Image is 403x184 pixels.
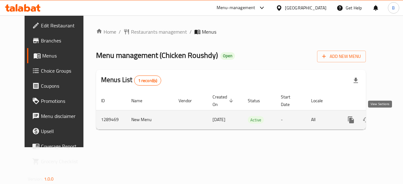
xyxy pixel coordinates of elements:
[213,93,235,108] span: Created On
[27,154,92,169] a: Grocery Checklist
[131,97,150,104] span: Name
[27,124,92,139] a: Upsell
[131,28,187,36] span: Restaurants management
[41,142,87,150] span: Coverage Report
[27,48,92,63] a: Menus
[248,97,268,104] span: Status
[96,110,126,129] td: 1289469
[311,97,331,104] span: Locale
[248,116,264,124] span: Active
[41,112,87,120] span: Menu disclaimer
[134,75,162,86] div: Total records count
[41,127,87,135] span: Upsell
[27,139,92,154] a: Coverage Report
[41,22,87,29] span: Edit Restaurant
[96,28,366,36] nav: breadcrumb
[27,33,92,48] a: Branches
[306,110,338,129] td: All
[119,28,121,36] li: /
[348,73,363,88] div: Export file
[126,110,173,129] td: New Menu
[41,158,87,165] span: Grocery Checklist
[41,97,87,105] span: Promotions
[179,97,200,104] span: Vendor
[276,110,306,129] td: -
[44,175,54,183] span: 1.0.0
[27,63,92,78] a: Choice Groups
[41,67,87,75] span: Choice Groups
[123,28,187,36] a: Restaurants management
[343,112,359,127] button: more
[27,109,92,124] a: Menu disclaimer
[27,78,92,93] a: Coupons
[317,51,366,62] button: Add New Menu
[134,78,161,84] span: 1 record(s)
[281,93,298,108] span: Start Date
[42,52,87,59] span: Menus
[392,4,395,11] span: B
[190,28,192,36] li: /
[220,53,235,59] span: Open
[220,52,235,60] div: Open
[285,4,326,11] div: [GEOGRAPHIC_DATA]
[217,4,255,12] div: Menu-management
[202,28,216,36] span: Menus
[41,82,87,90] span: Coupons
[96,28,116,36] a: Home
[28,175,43,183] span: Version:
[101,97,113,104] span: ID
[322,53,361,60] span: Add New Menu
[27,18,92,33] a: Edit Restaurant
[27,93,92,109] a: Promotions
[96,48,218,62] span: Menu management ( Chicken Roushdy )
[41,37,87,44] span: Branches
[213,115,225,124] span: [DATE]
[101,75,161,86] h2: Menus List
